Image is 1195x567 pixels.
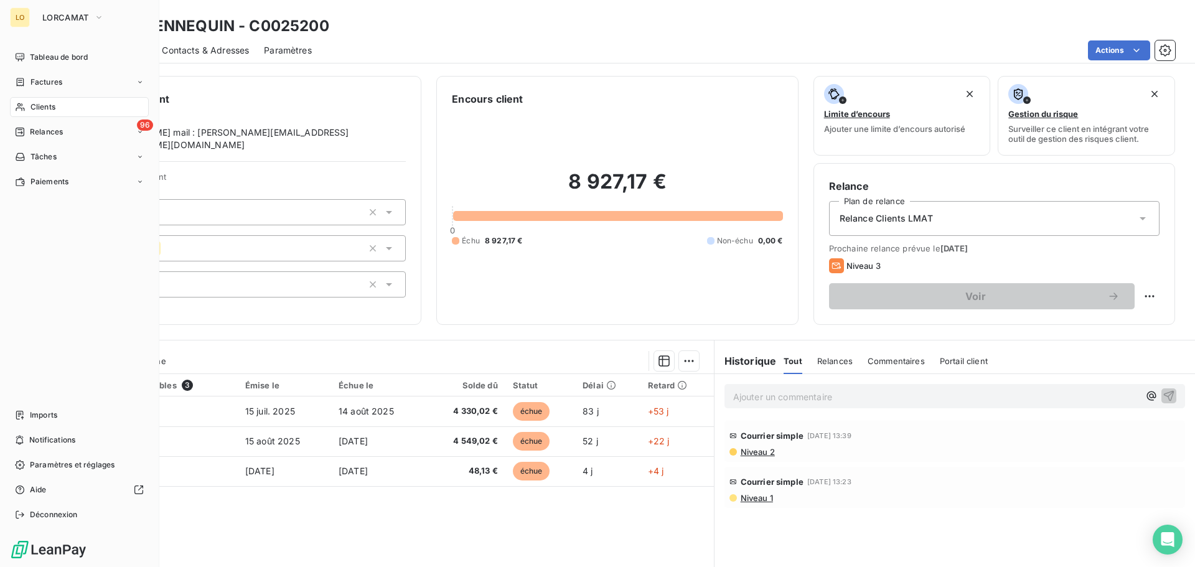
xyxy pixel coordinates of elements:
button: Actions [1088,40,1150,60]
span: [DATE] [940,243,968,253]
span: Ajouter une limite d’encours autorisé [824,124,965,134]
span: Tout [784,356,802,366]
span: [PERSON_NAME] mail : [PERSON_NAME][EMAIL_ADDRESS][PERSON_NAME][DOMAIN_NAME] [98,126,406,151]
h6: Informations client [75,91,406,106]
span: 15 août 2025 [245,436,300,446]
span: Clients [30,101,55,113]
span: échue [513,402,550,421]
span: 0,00 € [758,235,783,246]
span: 14 août 2025 [339,406,394,416]
span: 4 330,02 € [433,405,497,418]
span: Relances [30,126,63,138]
span: échue [513,462,550,480]
div: Open Intercom Messenger [1153,525,1183,555]
a: Aide [10,480,149,500]
span: Surveiller ce client en intégrant votre outil de gestion des risques client. [1008,124,1165,144]
span: Portail client [940,356,988,366]
span: Niveau 1 [739,493,773,503]
span: Tâches [30,151,57,162]
span: 8 927,17 € [485,235,523,246]
span: Notifications [29,434,75,446]
button: Limite d’encoursAjouter une limite d’encours autorisé [813,76,991,156]
span: Limite d’encours [824,109,890,119]
span: 15 juil. 2025 [245,406,295,416]
span: Niveau 2 [739,447,775,457]
div: Statut [513,380,568,390]
span: 4 j [583,466,593,476]
div: LO [10,7,30,27]
span: 4 549,02 € [433,435,497,448]
h3: ETA HENNEQUIN - C0025200 [110,15,329,37]
span: Relance Clients LMAT [840,212,933,225]
h2: 8 927,17 € [452,169,782,207]
div: Délai [583,380,632,390]
span: Imports [30,410,57,421]
span: 52 j [583,436,598,446]
input: Ajouter une valeur [161,243,171,254]
span: Courrier simple [741,477,804,487]
span: LORCAMAT [42,12,89,22]
span: 48,13 € [433,465,497,477]
span: 0 [450,225,455,235]
button: Gestion du risqueSurveiller ce client en intégrant votre outil de gestion des risques client. [998,76,1175,156]
h6: Encours client [452,91,523,106]
span: Aide [30,484,47,495]
span: Tableau de bord [30,52,88,63]
div: Émise le [245,380,324,390]
span: Commentaires [868,356,925,366]
span: Paramètres et réglages [30,459,115,471]
span: Factures [30,77,62,88]
h6: Historique [715,354,777,368]
span: Relances [817,356,853,366]
span: [DATE] [339,436,368,446]
h6: Relance [829,179,1160,194]
span: Échu [462,235,480,246]
span: 96 [137,119,153,131]
div: Échue le [339,380,418,390]
span: Niveau 3 [846,261,881,271]
span: 83 j [583,406,599,416]
span: Paramètres [264,44,312,57]
span: Gestion du risque [1008,109,1078,119]
span: Courrier simple [741,431,804,441]
span: [DATE] [245,466,274,476]
span: +53 j [648,406,669,416]
div: Pièces comptables [99,380,230,391]
span: Voir [844,291,1107,301]
span: Contacts & Adresses [162,44,249,57]
span: +22 j [648,436,670,446]
button: Voir [829,283,1135,309]
div: Solde dû [433,380,497,390]
span: [DATE] 13:23 [807,478,851,485]
img: Logo LeanPay [10,540,87,560]
span: Prochaine relance prévue le [829,243,1160,253]
div: Retard [648,380,706,390]
span: [DATE] [339,466,368,476]
span: [DATE] 13:39 [807,432,851,439]
span: +4 j [648,466,664,476]
span: Déconnexion [30,509,78,520]
span: échue [513,432,550,451]
span: Non-échu [717,235,753,246]
span: 3 [182,380,193,391]
span: Propriétés Client [100,172,406,189]
span: Paiements [30,176,68,187]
